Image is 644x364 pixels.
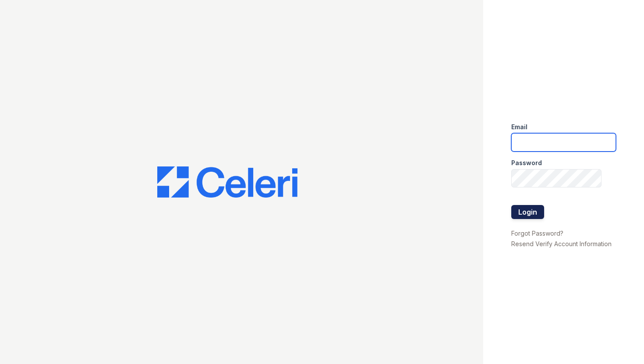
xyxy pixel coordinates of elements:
[511,205,544,219] button: Login
[157,166,297,198] img: CE_Logo_Blue-a8612792a0a2168367f1c8372b55b34899dd931a85d93a1a3d3e32e68fde9ad4.png
[511,240,612,247] a: Resend Verify Account Information
[511,159,542,167] label: Password
[511,230,563,237] a: Forgot Password?
[511,123,527,131] label: Email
